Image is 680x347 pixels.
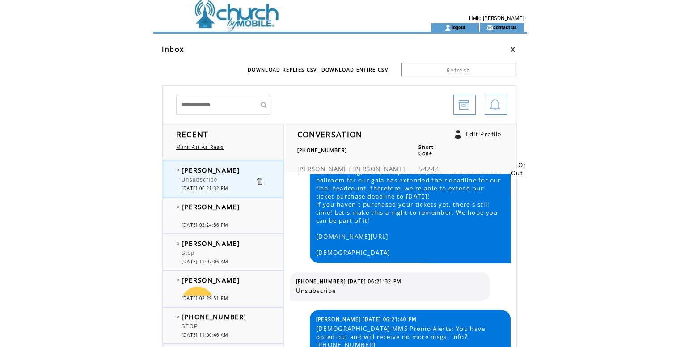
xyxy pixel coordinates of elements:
[444,24,451,31] img: account_icon.gif
[182,186,228,191] span: [DATE] 06:21:32 PM
[182,296,228,301] span: [DATE] 02:29:51 PM
[182,287,214,319] img: 🙏
[486,24,493,31] img: contact_us_icon.gif
[182,275,240,284] span: [PERSON_NAME]
[418,165,439,173] span: 54244
[458,95,469,115] img: archive.png
[297,165,350,173] span: [PERSON_NAME]
[177,279,179,281] img: bulletEmpty.png
[177,206,179,208] img: bulletEmpty.png
[182,165,240,174] span: [PERSON_NAME]
[177,316,179,318] img: bulletEmpty.png
[177,169,179,171] img: bulletEmpty.png
[182,250,195,256] span: Stop
[297,147,347,153] span: [PHONE_NUMBER]
[182,312,247,321] span: [PHONE_NUMBER]
[296,278,402,284] span: [PHONE_NUMBER] [DATE] 06:21:32 PM
[182,259,228,265] span: [DATE] 11:07:06 AM
[182,323,199,330] span: STOP
[297,129,363,140] span: CONVERSATION
[321,67,388,73] a: DOWNLOAD ENTIRE CSV
[493,24,517,30] a: contact us
[418,144,434,157] span: Short Code
[316,160,504,257] span: Wonderful News! Good evening, members, partners, and well-wishers. The ballroom for our gala has ...
[176,144,224,150] a: Mark All As Read
[162,44,184,54] span: Inbox
[182,177,218,183] span: Unsubscribe
[401,63,515,76] a: Refresh
[352,165,405,173] span: [PERSON_NAME]
[182,222,228,228] span: [DATE] 02:24:56 PM
[257,95,270,115] input: Submit
[182,332,228,338] span: [DATE] 11:00:46 AM
[255,177,264,186] a: Click to delete these messgaes
[455,130,461,139] a: Click to edit user profile
[182,202,240,211] span: [PERSON_NAME]
[182,239,240,248] span: [PERSON_NAME]
[451,24,465,30] a: logout
[316,316,417,322] span: [PERSON_NAME] [DATE] 06:21:40 PM
[490,95,500,115] img: bell.png
[296,287,484,295] span: Unsubscribe
[248,67,317,73] a: DOWNLOAD REPLIES CSV
[176,129,209,140] span: RECENT
[177,242,179,245] img: bulletEmpty.png
[469,15,524,21] span: Hello [PERSON_NAME]
[466,130,502,138] a: Edit Profile
[511,161,530,177] a: Opt Out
